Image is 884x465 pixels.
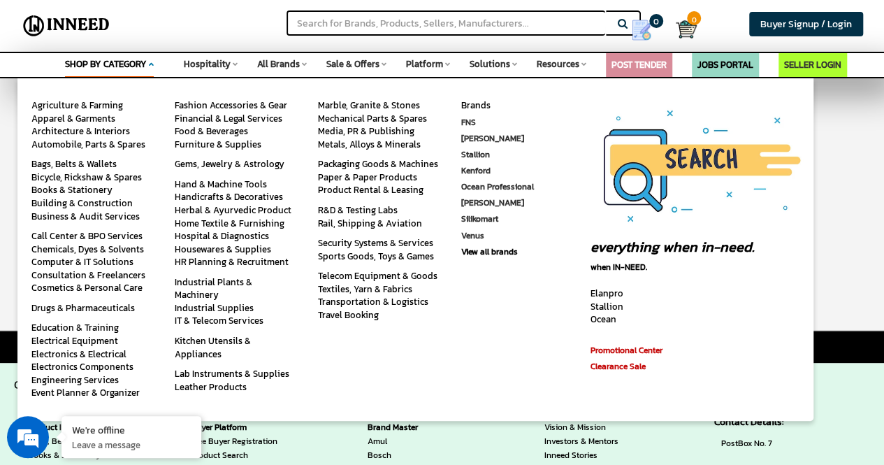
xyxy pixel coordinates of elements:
a: Product Search [191,448,323,462]
p: Leave a message [72,438,191,451]
span: 0 [649,14,663,28]
img: Inneed.Market [19,8,114,43]
input: Search for Brands, Products, Sellers, Manufacturers... [287,10,605,36]
span: SHOP BY CATEGORY [65,57,147,71]
em: Driven by SalesIQ [110,298,177,308]
span: Hospitality [184,57,231,71]
a: JOBS PORTAL [697,58,753,71]
span: All Brands [257,57,300,71]
a: Investors & Mentors [544,434,630,448]
a: SELLER LOGIN [784,58,841,71]
a: my Quotes 0 [618,14,675,46]
a: Bosch [368,448,486,462]
textarea: Type your message and click 'Submit' [7,313,266,362]
span: Resources [537,57,579,71]
span: Solutions [470,57,510,71]
img: Show My Quotes [631,20,652,41]
img: logo_Zg8I0qSkbAqR2WFHt3p6CTuqpyXMFPubPcD2OT02zFN43Cy9FUNNG3NEPhM_Q1qe_.png [24,84,59,92]
span: 0 [687,11,701,25]
span: PostBox No. 7 [721,436,870,450]
a: Amul [368,434,486,448]
em: Submit [205,362,254,381]
a: Free Buyer Registration [191,434,323,448]
span: Platform [406,57,443,71]
img: Cart [676,19,697,40]
a: Inneed Stories [544,448,630,462]
div: We're offline [72,423,191,436]
a: Buyer Signup / Login [749,12,863,36]
a: POST TENDER [611,58,667,71]
span: Buyer Signup / Login [760,17,852,31]
strong: Buyer Platform [191,420,323,434]
div: Leave a message [73,78,235,96]
div: Minimize live chat window [229,7,263,41]
div: Space [65,71,154,79]
strong: Contact Details: [714,415,877,429]
span: We are offline. Please leave us a message. [29,142,244,283]
a: Cart 0 [676,14,685,45]
img: salesiqlogo_leal7QplfZFryJ6FIlVepeu7OftD7mt8q6exU6-34PB8prfIgodN67KcxXM9Y7JQ_.png [96,299,106,307]
span: Sale & Offers [326,57,379,71]
strong: Brand Master [368,420,486,434]
a: Vision & Mission [544,420,630,434]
